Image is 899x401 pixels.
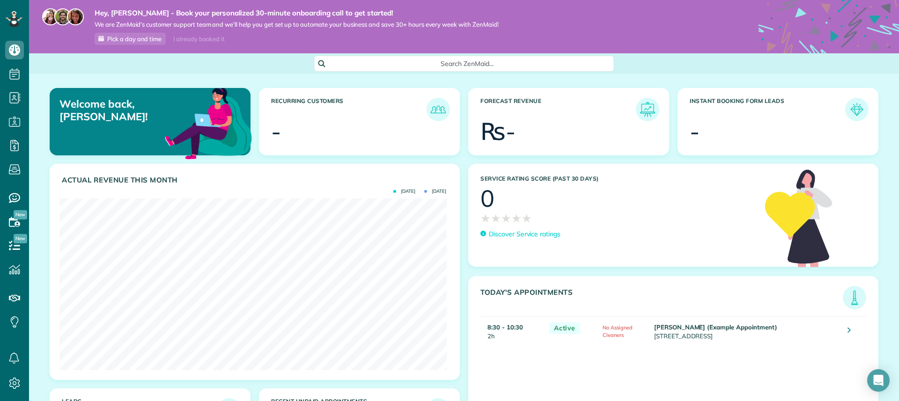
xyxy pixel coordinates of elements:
[867,369,890,392] div: Open Intercom Messenger
[271,120,281,143] div: -
[847,100,866,119] img: icon_form_leads-04211a6a04a5b2264e4ee56bc0799ec3eb69b7e499cbb523a139df1d13a81ae0.png
[522,210,532,226] span: ★
[163,77,254,168] img: dashboard_welcome-42a62b7d889689a78055ac9021e634bf52bae3f8056760290aed330b23ab8690.png
[480,120,516,143] div: ₨-
[168,33,230,45] div: I already booked it
[480,210,491,226] span: ★
[489,229,560,239] p: Discover Service ratings
[652,317,841,346] td: [STREET_ADDRESS]
[424,189,446,194] span: [DATE]
[487,323,523,331] strong: 8:30 - 10:30
[62,176,450,184] h3: Actual Revenue this month
[95,21,499,29] span: We are ZenMaid’s customer support team and we’ll help you get set up to automate your business an...
[480,187,494,210] div: 0
[690,120,700,143] div: -
[480,317,545,346] td: 2h
[501,210,511,226] span: ★
[480,98,636,121] h3: Forecast Revenue
[549,322,580,334] span: Active
[480,175,756,182] h3: Service Rating score (past 30 days)
[42,8,59,25] img: maria-72a9807cf96188c08ef61303f053569d2e2a8a1cde33d635c8a3ac13582a053d.jpg
[59,98,186,123] p: Welcome back, [PERSON_NAME]!
[480,288,843,309] h3: Today's Appointments
[480,229,560,239] a: Discover Service ratings
[271,98,427,121] h3: Recurring Customers
[95,8,499,18] strong: Hey, [PERSON_NAME] - Book your personalized 30-minute onboarding call to get started!
[54,8,71,25] img: jorge-587dff0eeaa6aab1f244e6dc62b8924c3b6ad411094392a53c71c6c4a576187d.jpg
[393,189,415,194] span: [DATE]
[95,33,166,45] a: Pick a day and time
[603,324,633,338] span: No Assigned Cleaners
[14,210,27,219] span: New
[638,100,657,119] img: icon_forecast_revenue-8c13a41c7ed35a8dcfafea3cbb826a0462acb37728057bba2d056411b612bbbe.png
[67,8,84,25] img: michelle-19f622bdf1676172e81f8f8fba1fb50e276960ebfe0243fe18214015130c80e4.jpg
[511,210,522,226] span: ★
[654,323,777,331] strong: [PERSON_NAME] (Example Appointment)
[690,98,845,121] h3: Instant Booking Form Leads
[429,100,448,119] img: icon_recurring_customers-cf858462ba22bcd05b5a5880d41d6543d210077de5bb9ebc9590e49fd87d84ed.png
[845,288,864,307] img: icon_todays_appointments-901f7ab196bb0bea1936b74009e4eb5ffbc2d2711fa7634e0d609ed5ef32b18b.png
[14,234,27,243] span: New
[491,210,501,226] span: ★
[107,35,162,43] span: Pick a day and time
